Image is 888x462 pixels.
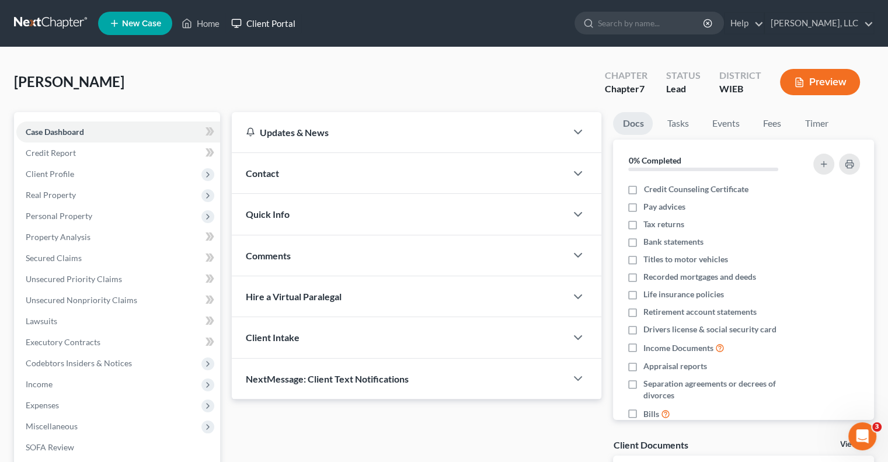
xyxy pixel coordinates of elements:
[246,250,291,261] span: Comments
[122,19,161,28] span: New Case
[26,442,74,452] span: SOFA Review
[598,12,705,34] input: Search by name...
[225,13,301,34] a: Client Portal
[16,269,220,290] a: Unsecured Priority Claims
[795,112,837,135] a: Timer
[26,169,74,179] span: Client Profile
[765,13,873,34] a: [PERSON_NAME], LLC
[16,121,220,143] a: Case Dashboard
[643,408,659,420] span: Bills
[26,295,137,305] span: Unsecured Nonpriority Claims
[643,236,704,248] span: Bank statements
[643,218,684,230] span: Tax returns
[702,112,748,135] a: Events
[26,379,53,389] span: Income
[16,248,220,269] a: Secured Claims
[246,168,279,179] span: Contact
[780,69,860,95] button: Preview
[246,126,552,138] div: Updates & News
[643,201,685,213] span: Pay advices
[613,439,688,451] div: Client Documents
[719,69,761,82] div: District
[16,143,220,164] a: Credit Report
[26,358,132,368] span: Codebtors Insiders & Notices
[643,360,707,372] span: Appraisal reports
[848,422,876,450] iframe: Intercom live chat
[246,373,409,384] span: NextMessage: Client Text Notifications
[840,440,869,449] a: View All
[628,155,681,165] strong: 0% Completed
[26,421,78,431] span: Miscellaneous
[14,73,124,90] span: [PERSON_NAME]
[605,82,647,96] div: Chapter
[643,253,728,265] span: Titles to motor vehicles
[16,311,220,332] a: Lawsuits
[643,378,799,401] span: Separation agreements or decrees of divorces
[643,271,756,283] span: Recorded mortgages and deeds
[16,332,220,353] a: Executory Contracts
[643,306,757,318] span: Retirement account statements
[639,83,645,94] span: 7
[26,400,59,410] span: Expenses
[246,291,342,302] span: Hire a Virtual Paralegal
[26,127,84,137] span: Case Dashboard
[643,183,748,195] span: Credit Counseling Certificate
[16,227,220,248] a: Property Analysis
[26,232,90,242] span: Property Analysis
[26,211,92,221] span: Personal Property
[26,274,122,284] span: Unsecured Priority Claims
[666,69,701,82] div: Status
[176,13,225,34] a: Home
[26,316,57,326] span: Lawsuits
[872,422,882,432] span: 3
[605,69,647,82] div: Chapter
[16,437,220,458] a: SOFA Review
[725,13,764,34] a: Help
[666,82,701,96] div: Lead
[643,342,713,354] span: Income Documents
[26,337,100,347] span: Executory Contracts
[26,148,76,158] span: Credit Report
[246,332,300,343] span: Client Intake
[753,112,791,135] a: Fees
[643,324,776,335] span: Drivers license & social security card
[246,209,290,220] span: Quick Info
[16,290,220,311] a: Unsecured Nonpriority Claims
[719,82,761,96] div: WIEB
[26,253,82,263] span: Secured Claims
[613,112,653,135] a: Docs
[26,190,76,200] span: Real Property
[657,112,698,135] a: Tasks
[643,289,724,300] span: Life insurance policies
